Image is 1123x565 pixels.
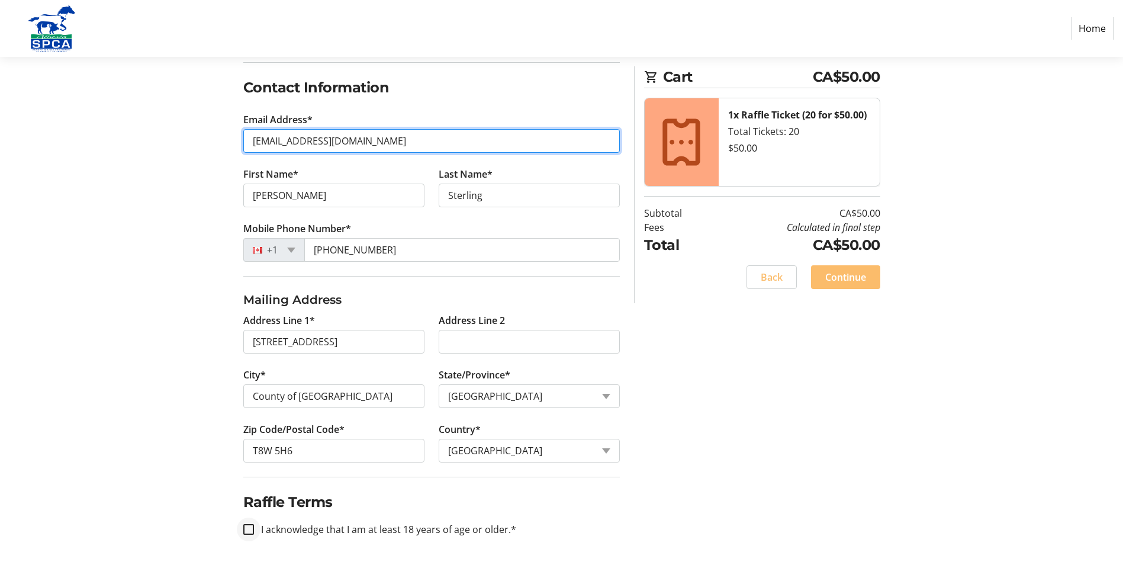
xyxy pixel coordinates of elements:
[728,124,870,139] div: Total Tickets: 20
[712,206,880,220] td: CA$50.00
[439,313,505,328] label: Address Line 2
[813,66,880,88] span: CA$50.00
[243,113,313,127] label: Email Address*
[761,270,783,284] span: Back
[1071,17,1114,40] a: Home
[243,221,351,236] label: Mobile Phone Number*
[243,313,315,328] label: Address Line 1*
[9,5,94,52] img: Alberta SPCA's Logo
[712,235,880,256] td: CA$50.00
[243,422,345,436] label: Zip Code/Postal Code*
[439,167,493,181] label: Last Name*
[243,77,620,98] h2: Contact Information
[439,368,510,382] label: State/Province*
[644,206,712,220] td: Subtotal
[243,384,424,408] input: City
[728,141,870,155] div: $50.00
[644,220,712,235] td: Fees
[243,492,620,513] h2: Raffle Terms
[811,265,880,289] button: Continue
[243,330,424,354] input: Address
[243,291,620,309] h3: Mailing Address
[243,439,424,463] input: Zip or Postal Code
[644,235,712,256] td: Total
[304,238,620,262] input: (506) 234-5678
[663,66,813,88] span: Cart
[746,265,797,289] button: Back
[243,368,266,382] label: City*
[439,422,481,436] label: Country*
[712,220,880,235] td: Calculated in final step
[728,108,867,121] strong: 1x Raffle Ticket (20 for $50.00)
[254,522,516,537] label: I acknowledge that I am at least 18 years of age or older.*
[825,270,866,284] span: Continue
[243,167,298,181] label: First Name*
